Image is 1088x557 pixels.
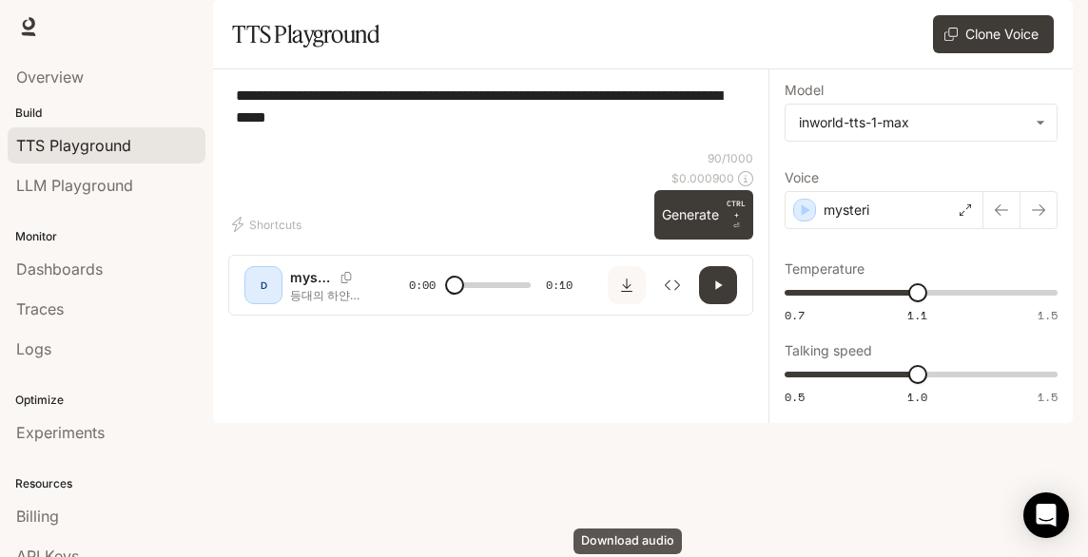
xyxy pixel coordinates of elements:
p: CTRL + [727,198,746,221]
button: Download audio [608,266,646,304]
h1: TTS Playground [232,15,379,53]
div: Open Intercom Messenger [1023,492,1069,538]
p: $ 0.000900 [671,170,734,186]
p: 등대의 하얀 탑은 푸른 하늘과 대비되어 한 폭의 그림처럼 서 있었고, [PERSON_NAME] 씨는 여느 때처럼 등대 꼭대기에서 다가올 밤을 준비하며 등명기를 점검하고 있었습니다. [290,287,363,303]
button: Inspect [653,266,691,304]
button: Copy Voice ID [333,272,359,283]
span: 0:10 [546,276,573,295]
span: 0.5 [785,389,805,405]
p: mysteri [290,268,333,287]
span: 0.7 [785,307,805,323]
span: 1.5 [1038,389,1058,405]
span: 1.5 [1038,307,1058,323]
button: Clone Voice [933,15,1054,53]
p: ⏎ [727,198,746,232]
div: D [248,270,279,300]
div: inworld-tts-1-max [799,113,1026,132]
div: inworld-tts-1-max [786,105,1057,141]
p: Voice [785,171,819,184]
p: Temperature [785,262,865,276]
span: 1.1 [907,307,927,323]
p: 90 / 1000 [708,150,753,166]
span: 1.0 [907,389,927,405]
p: Talking speed [785,344,872,357]
div: Download audio [573,528,682,554]
p: mysteri [824,201,869,220]
p: Model [785,84,824,97]
span: 0:00 [409,276,436,295]
button: Shortcuts [228,209,309,240]
button: GenerateCTRL +⏎ [654,190,753,240]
